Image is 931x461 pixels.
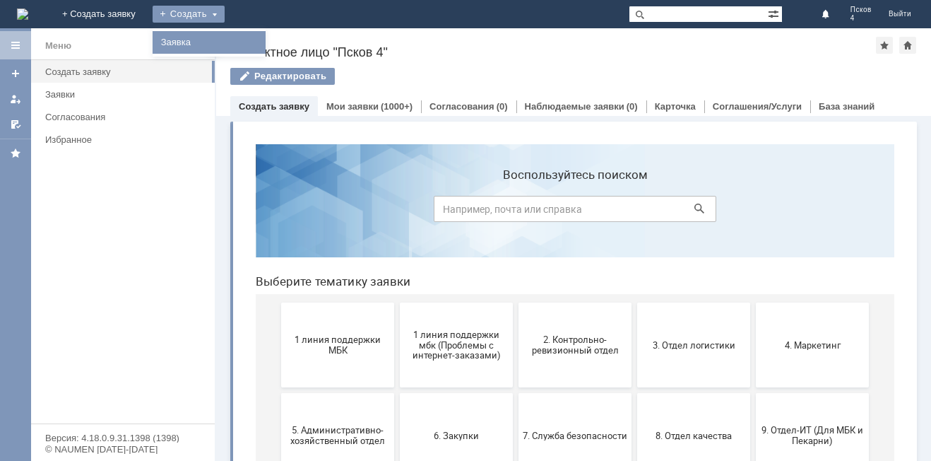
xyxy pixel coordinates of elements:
[37,170,150,255] button: 1 линия поддержки МБК
[274,170,387,255] button: 2. Контрольно-ревизионный отдел
[17,8,28,20] a: Перейти на домашнюю страницу
[45,37,71,54] div: Меню
[239,101,309,112] a: Создать заявку
[40,61,212,83] a: Создать заявку
[525,101,624,112] a: Наблюдаемые заявки
[189,63,472,89] input: Например, почта или справка
[155,260,268,345] button: 6. Закупки
[899,37,916,54] div: Сделать домашней страницей
[153,6,225,23] div: Создать
[655,101,696,112] a: Карточка
[274,351,387,436] button: Отдел-ИТ (Битрикс24 и CRM)
[37,351,150,436] button: Бухгалтерия (для мбк)
[393,260,506,345] button: 8. Отдел качества
[155,351,268,436] button: Отдел ИТ (1С)
[768,6,782,20] span: Расширенный поиск
[850,14,872,23] span: 4
[45,134,191,145] div: Избранное
[393,351,506,436] button: Отдел-ИТ (Офис)
[511,170,624,255] button: 4. Маркетинг
[40,106,212,128] a: Согласования
[511,351,624,436] button: Финансовый отдел
[278,297,383,308] span: 7. Служба безопасности
[160,196,264,228] span: 1 линия поддержки мбк (Проблемы с интернет-заказами)
[160,297,264,308] span: 6. Закупки
[189,35,472,49] label: Воспользуйтесь поиском
[819,101,874,112] a: База знаний
[850,6,872,14] span: Псков
[876,37,893,54] div: Добавить в избранное
[516,387,620,398] span: Финансовый отдел
[627,101,638,112] div: (0)
[713,101,802,112] a: Соглашения/Услуги
[393,170,506,255] button: 3. Отдел логистики
[326,101,379,112] a: Мои заявки
[37,260,150,345] button: 5. Административно-хозяйственный отдел
[160,387,264,398] span: Отдел ИТ (1С)
[11,141,650,156] header: Выберите тематику заявки
[4,88,27,110] a: Мои заявки
[41,202,146,223] span: 1 линия поддержки МБК
[381,101,413,112] div: (1000+)
[516,292,620,313] span: 9. Отдел-ИТ (Для МБК и Пекарни)
[155,170,268,255] button: 1 линия поддержки мбк (Проблемы с интернет-заказами)
[511,260,624,345] button: 9. Отдел-ИТ (Для МБК и Пекарни)
[155,34,263,51] a: Заявка
[4,113,27,136] a: Мои согласования
[45,445,201,454] div: © NAUMEN [DATE]-[DATE]
[397,387,502,398] span: Отдел-ИТ (Офис)
[45,89,206,100] div: Заявки
[397,297,502,308] span: 8. Отдел качества
[516,206,620,217] span: 4. Маркетинг
[4,62,27,85] a: Создать заявку
[230,45,876,59] div: Контактное лицо "Псков 4"
[40,83,212,105] a: Заявки
[41,292,146,313] span: 5. Административно-хозяйственный отдел
[45,433,201,443] div: Версия: 4.18.0.9.31.1398 (1398)
[278,202,383,223] span: 2. Контрольно-ревизионный отдел
[45,66,206,77] div: Создать заявку
[278,383,383,404] span: Отдел-ИТ (Битрикс24 и CRM)
[274,260,387,345] button: 7. Служба безопасности
[45,112,206,122] div: Согласования
[497,101,508,112] div: (0)
[17,8,28,20] img: logo
[429,101,494,112] a: Согласования
[41,387,146,398] span: Бухгалтерия (для мбк)
[397,206,502,217] span: 3. Отдел логистики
